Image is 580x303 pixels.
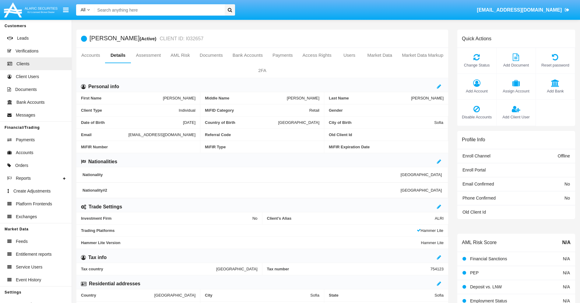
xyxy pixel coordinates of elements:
[329,293,434,298] span: State
[329,132,443,137] span: Old Client Id
[401,188,442,193] span: [GEOGRAPHIC_DATA]
[154,293,195,298] span: [GEOGRAPHIC_DATA]
[81,7,86,12] span: All
[267,216,435,221] span: Client’s Alias
[94,4,223,16] input: Search
[460,114,493,120] span: Disable Accounts
[81,240,421,245] span: Hammer Lite Version
[462,210,486,215] span: Old Client Id
[462,168,486,172] span: Enroll Portal
[362,48,397,63] a: Market Data
[88,158,117,165] h6: Nationalities
[336,48,363,63] a: Users
[105,48,131,63] a: Details
[76,7,94,13] a: All
[16,48,38,54] span: Verifications
[158,36,204,41] small: CLIENT ID: I032657
[477,7,562,13] span: [EMAIL_ADDRESS][DOMAIN_NAME]
[310,293,319,298] span: Sofia
[16,99,45,106] span: Bank Accounts
[16,137,35,143] span: Payments
[434,293,444,298] span: Sofia
[83,188,401,193] span: Nationality #2
[131,48,166,63] a: Assessment
[89,280,140,287] h6: Residential addresses
[16,150,33,156] span: Accounts
[16,214,37,220] span: Exchanges
[81,216,252,221] span: Investment Firm
[205,108,309,113] span: MiFID Category
[16,61,30,67] span: Clients
[81,228,417,233] span: Trading Platforms
[500,62,533,68] span: Add Document
[417,228,443,233] span: Hammer Lite
[462,240,497,245] h6: AML Risk Score
[81,145,195,149] span: MiFIR Number
[539,88,572,94] span: Add Bank
[462,153,490,158] span: Enroll Channel
[83,172,401,177] span: Nationality
[421,240,444,245] span: Hammer Lite
[3,1,58,19] img: Logo image
[205,132,319,137] span: Referral Code
[15,86,37,93] span: Documents
[460,62,493,68] span: Change Status
[329,145,444,149] span: MiFIR Expiration Date
[205,120,278,125] span: Country of Birth
[401,172,442,177] span: [GEOGRAPHIC_DATA]
[76,48,105,63] a: Accounts
[474,2,572,19] a: [EMAIL_ADDRESS][DOMAIN_NAME]
[88,254,107,261] h6: Tax info
[216,267,257,271] span: [GEOGRAPHIC_DATA]
[267,267,431,271] span: Tax number
[205,96,287,100] span: Middle Name
[166,48,195,63] a: AML Risk
[329,96,411,100] span: Last Name
[434,120,443,125] span: Sofia
[252,216,258,221] span: No
[462,182,494,186] span: Email Confirmed
[88,83,119,90] h6: Personal info
[558,153,570,158] span: Offline
[287,96,319,100] span: [PERSON_NAME]
[81,267,216,271] span: Tax country
[397,48,448,63] a: Market Data Markup
[89,204,122,210] h6: Trade Settings
[564,182,570,186] span: No
[500,88,533,94] span: Assign Account
[278,120,319,125] span: [GEOGRAPHIC_DATA]
[563,270,570,275] span: N/A
[462,196,496,200] span: Phone Confirmed
[16,251,52,258] span: Entitlement reports
[17,35,29,41] span: Leads
[411,96,444,100] span: [PERSON_NAME]
[163,96,195,100] span: [PERSON_NAME]
[76,63,448,78] a: 2FA
[16,264,42,270] span: Service Users
[460,88,493,94] span: Add Account
[309,108,319,113] span: Retail
[16,112,35,118] span: Messages
[16,74,39,80] span: Client Users
[81,293,154,298] span: Country
[183,120,195,125] span: [DATE]
[563,256,570,261] span: N/A
[539,62,572,68] span: Reset password
[268,48,298,63] a: Payments
[500,114,533,120] span: Add Client User
[195,48,228,63] a: Documents
[562,239,571,246] span: N/A
[16,277,41,283] span: Event History
[329,120,434,125] span: City of Birth
[15,162,28,169] span: Orders
[205,293,310,298] span: City
[90,35,203,42] h5: [PERSON_NAME]
[564,196,570,200] span: No
[13,188,51,194] span: Create Adjustments
[470,256,507,261] span: Financial Sanctions
[228,48,268,63] a: Bank Accounts
[462,36,491,41] h6: Quick Actions
[16,238,28,245] span: Feeds
[462,137,485,142] h6: Profile Info
[431,267,444,271] span: 754123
